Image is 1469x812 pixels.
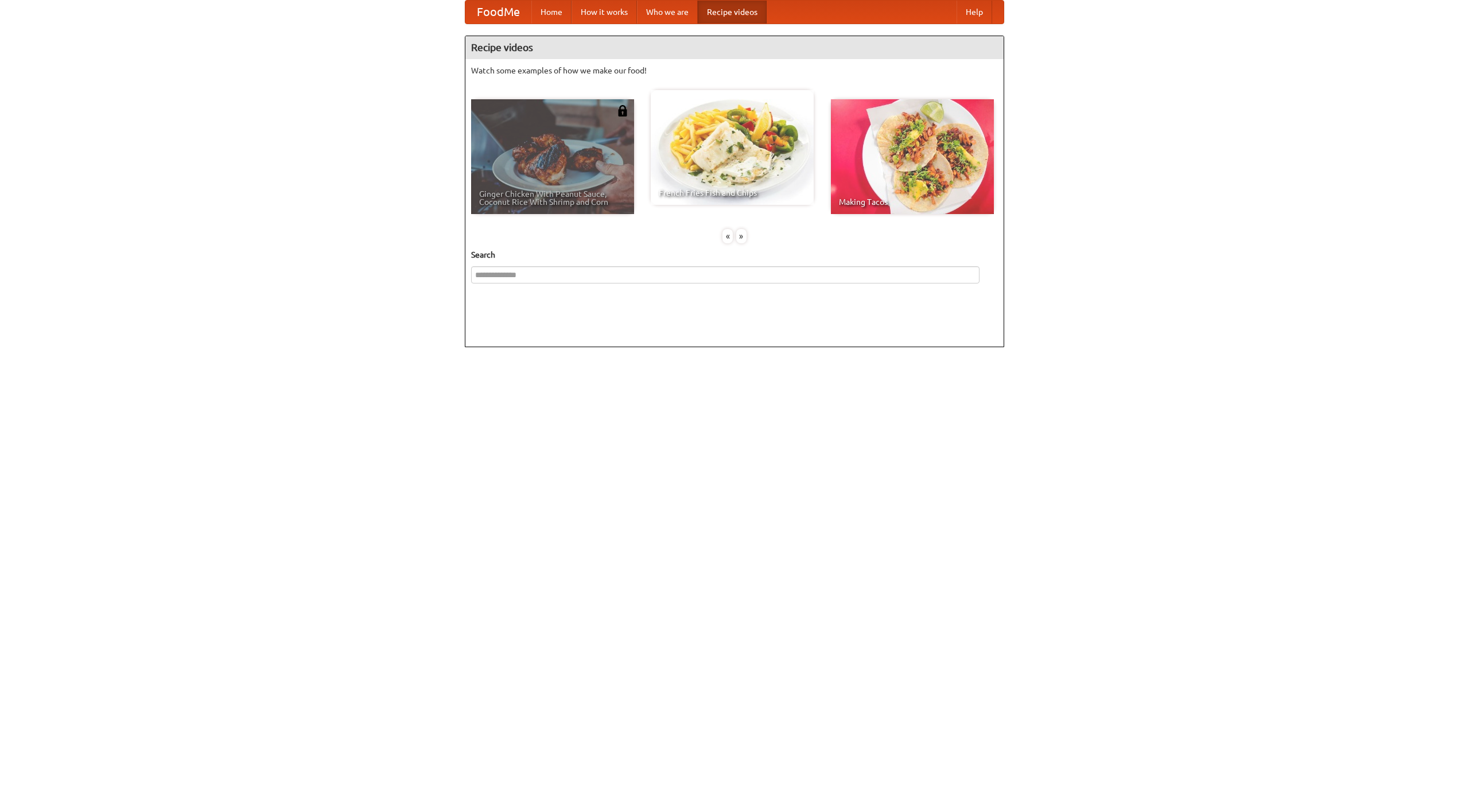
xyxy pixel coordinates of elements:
div: « [722,229,733,243]
a: Making Tacos [831,99,994,214]
h4: Recipe videos [465,36,1004,59]
a: Recipe videos [698,1,767,24]
img: 483408.png [617,105,628,116]
a: Help [957,1,992,24]
span: Making Tacos [839,198,986,206]
h5: Search [471,249,998,261]
a: How it works [572,1,637,24]
a: Home [531,1,572,24]
a: French Fries Fish and Chips [651,90,814,205]
a: FoodMe [465,1,531,24]
div: » [736,229,747,243]
p: Watch some examples of how we make our food! [471,65,998,76]
span: French Fries Fish and Chips [659,189,806,197]
a: Who we are [637,1,698,24]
